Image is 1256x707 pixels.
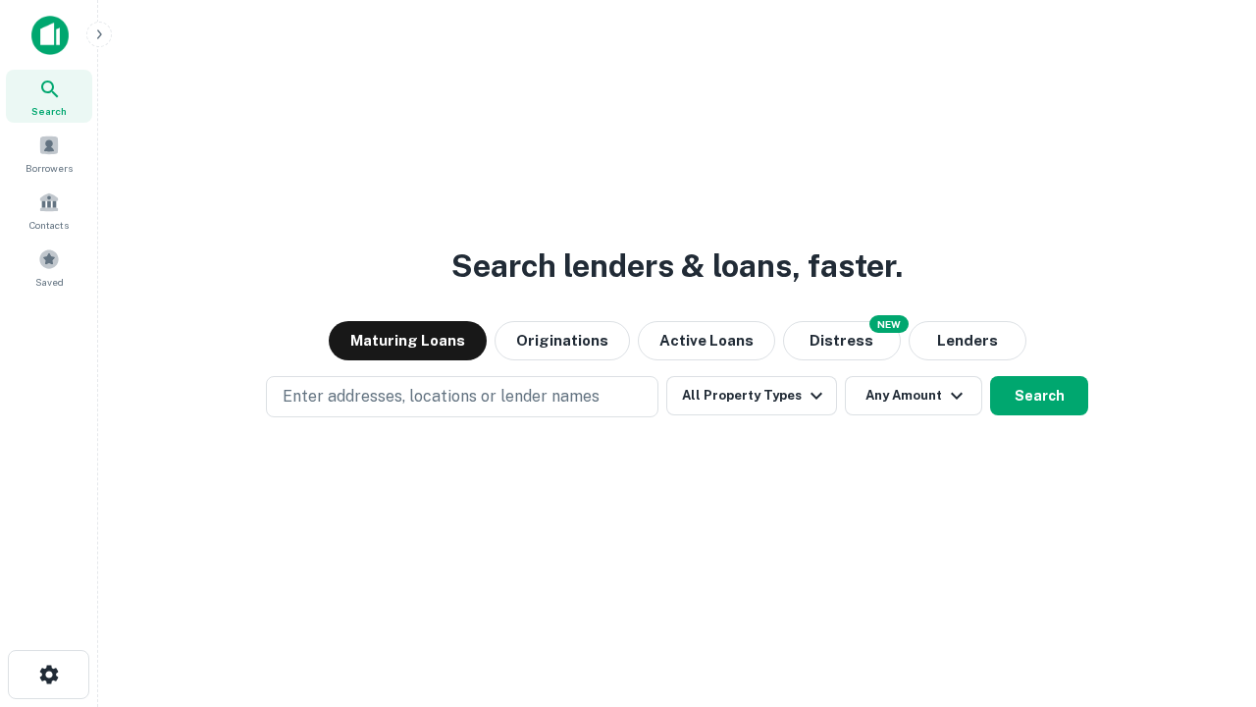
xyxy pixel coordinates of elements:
[990,376,1088,415] button: Search
[638,321,775,360] button: Active Loans
[6,241,92,294] a: Saved
[783,321,901,360] button: Search distressed loans with lien and other non-mortgage details.
[1158,550,1256,644] iframe: Chat Widget
[266,376,658,417] button: Enter addresses, locations or lender names
[909,321,1026,360] button: Lenders
[31,16,69,55] img: capitalize-icon.png
[329,321,487,360] button: Maturing Loans
[26,160,73,176] span: Borrowers
[495,321,630,360] button: Originations
[35,274,64,290] span: Saved
[845,376,982,415] button: Any Amount
[31,103,67,119] span: Search
[451,243,903,290] h3: Search lenders & loans, faster.
[283,385,600,408] p: Enter addresses, locations or lender names
[869,315,909,333] div: NEW
[666,376,837,415] button: All Property Types
[6,184,92,237] a: Contacts
[6,70,92,123] a: Search
[29,217,69,233] span: Contacts
[6,127,92,180] a: Borrowers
